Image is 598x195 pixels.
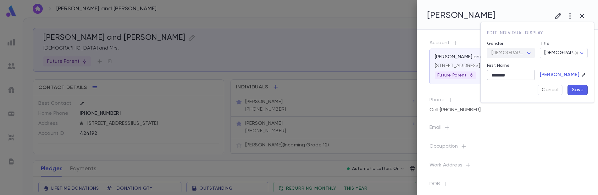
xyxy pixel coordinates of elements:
span: [DEMOGRAPHIC_DATA] [544,50,598,55]
label: First Name [487,63,510,68]
p: [PERSON_NAME] [540,72,579,78]
label: Gender [487,41,503,46]
button: Save [568,85,588,95]
span: Edit individual display [487,31,543,35]
div: [DEMOGRAPHIC_DATA] [487,48,535,58]
button: Cancel [538,85,562,95]
span: [DEMOGRAPHIC_DATA] [491,50,545,55]
label: Title [540,41,550,46]
div: [DEMOGRAPHIC_DATA] [540,48,588,58]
